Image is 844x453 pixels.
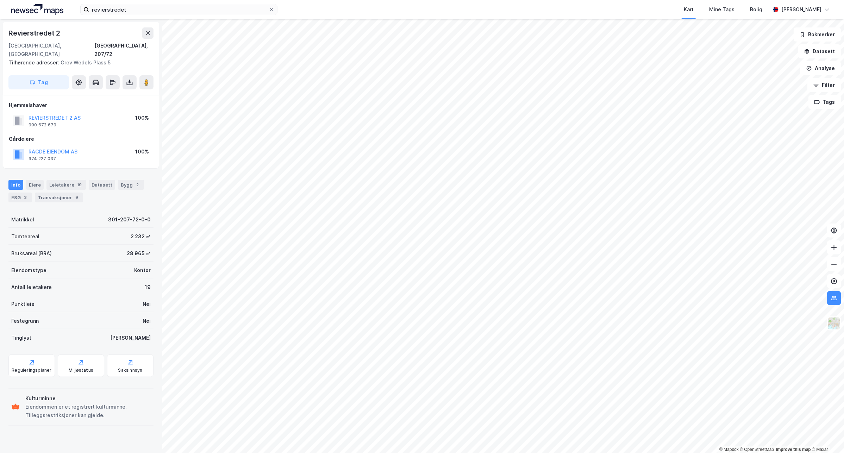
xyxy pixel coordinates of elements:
div: 2 [134,181,141,188]
div: 301-207-72-0-0 [108,215,151,224]
button: Tags [808,95,841,109]
a: OpenStreetMap [740,447,774,452]
button: Filter [807,78,841,92]
div: Datasett [89,180,115,190]
div: Mine Tags [709,5,734,14]
div: Info [8,180,23,190]
div: Festegrunn [11,317,39,325]
div: Nei [143,317,151,325]
div: Transaksjoner [35,193,83,202]
div: Eiere [26,180,44,190]
div: Kontrollprogram for chat [809,419,844,453]
div: Matrikkel [11,215,34,224]
div: Kart [684,5,694,14]
div: 100% [135,147,149,156]
div: Bygg [118,180,144,190]
div: 9 [73,194,80,201]
div: 3 [22,194,29,201]
div: [PERSON_NAME] [781,5,821,14]
img: Z [827,317,841,330]
div: Kontor [134,266,151,275]
div: 19 [76,181,83,188]
div: Punktleie [11,300,35,308]
div: Tomteareal [11,232,39,241]
div: Bolig [750,5,762,14]
span: Tilhørende adresser: [8,59,61,65]
div: ESG [8,193,32,202]
div: 974 227 037 [29,156,56,162]
a: Improve this map [776,447,811,452]
a: Mapbox [719,447,739,452]
div: Bruksareal (BRA) [11,249,52,258]
div: Leietakere [46,180,86,190]
iframe: Chat Widget [809,419,844,453]
div: Eiendomstype [11,266,46,275]
div: 990 672 679 [29,122,56,128]
div: Antall leietakere [11,283,52,291]
input: Søk på adresse, matrikkel, gårdeiere, leietakere eller personer [89,4,269,15]
div: 100% [135,114,149,122]
div: [GEOGRAPHIC_DATA], 207/72 [94,42,154,58]
div: 28 965 ㎡ [127,249,151,258]
button: Tag [8,75,69,89]
div: Reguleringsplaner [12,367,51,373]
button: Bokmerker [794,27,841,42]
div: [GEOGRAPHIC_DATA], [GEOGRAPHIC_DATA] [8,42,94,58]
button: Datasett [798,44,841,58]
div: Grev Wedels Plass 5 [8,58,148,67]
div: Kulturminne [25,394,151,403]
div: Revierstredet 2 [8,27,62,39]
div: Saksinnsyn [118,367,143,373]
div: Eiendommen er et registrert kulturminne. Tilleggsrestriksjoner kan gjelde. [25,403,151,420]
div: [PERSON_NAME] [110,334,151,342]
div: Nei [143,300,151,308]
img: logo.a4113a55bc3d86da70a041830d287a7e.svg [11,4,63,15]
div: 2 232 ㎡ [131,232,151,241]
div: 19 [145,283,151,291]
div: Gårdeiere [9,135,153,143]
div: Hjemmelshaver [9,101,153,109]
button: Analyse [800,61,841,75]
div: Miljøstatus [69,367,93,373]
div: Tinglyst [11,334,31,342]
